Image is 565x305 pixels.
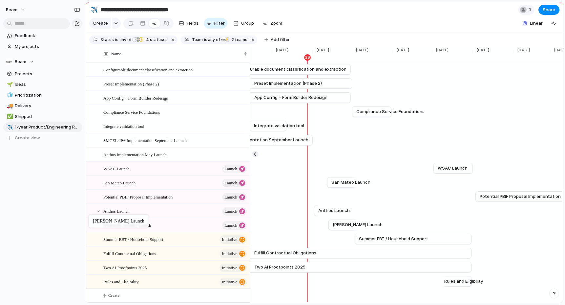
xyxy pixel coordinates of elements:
[15,135,40,141] span: Create view
[236,66,346,73] span: Configurable document classification and extraction
[530,20,543,27] span: Linear
[313,47,331,53] span: [DATE]
[103,66,193,73] span: Configurable document classification and extraction
[6,81,12,88] button: 🌱
[207,37,220,43] span: any of
[271,37,290,43] span: Add filter
[236,93,346,103] a: App Config + Form Builder Redesign
[438,163,469,173] a: WSAC Launch
[144,37,168,43] span: statuses
[432,47,450,53] span: [DATE]
[214,20,225,27] span: Filter
[3,80,82,89] a: 🌱Ideas
[356,108,425,115] span: Compliance Service Foundations
[222,235,237,244] span: initiative
[100,37,114,43] span: Status
[333,222,383,228] span: [PERSON_NAME] Launch
[241,20,254,27] span: Group
[15,59,26,65] span: Beam
[3,42,82,52] a: My projects
[6,103,12,109] button: 🚚
[103,249,156,257] span: Fulfill Contractual Obligations
[538,5,559,15] button: Share
[3,90,82,100] a: 🧊Prioritization
[224,221,237,230] span: launch
[3,31,82,41] a: Feedback
[15,81,80,88] span: Ideas
[230,37,247,43] span: teams
[254,123,304,129] span: Integrate validation tool
[222,165,247,173] button: launch
[222,179,247,187] button: launch
[93,289,260,302] button: Create
[331,177,354,187] a: San Mateo Launch
[3,101,82,111] a: 🚚Delivery
[444,276,467,286] a: Rules and Eligibility
[103,207,130,215] span: Anthos Launch
[103,165,130,172] span: WSAC Launch
[115,37,118,43] span: is
[91,5,98,14] div: ✈️
[224,207,237,216] span: launch
[89,18,111,29] button: Create
[176,18,201,29] button: Fields
[93,20,108,27] span: Create
[103,122,144,130] span: Integrate validation tool
[260,18,285,29] button: Zoom
[331,179,370,186] span: San Mateo Launch
[187,20,199,27] span: Fields
[333,220,356,230] a: [PERSON_NAME] Launch
[222,249,237,258] span: initiative
[3,5,29,15] button: Beam
[359,236,428,242] span: Summer EBT / Household Support
[7,124,11,131] div: ✈️
[254,121,282,131] a: Integrate validation tool
[254,94,327,101] span: App Config + Form Builder Redesign
[89,5,99,15] button: ✈️
[204,18,227,29] button: Filter
[224,37,229,42] div: ⚡
[114,36,133,43] button: isany of
[3,112,82,122] div: ✅Shipped
[144,37,150,42] span: 4
[222,277,237,287] span: initiative
[359,234,467,244] a: Summer EBT / Household Support
[513,47,532,53] span: [DATE]
[222,193,247,201] button: launch
[352,47,370,53] span: [DATE]
[254,264,305,270] span: Two AI Proofpoints 2025
[261,35,294,44] button: Add filter
[103,151,166,158] span: Anthos Implementation May Launch
[15,33,80,39] span: Feedback
[272,47,290,53] span: [DATE]
[3,122,82,132] a: ✈️1-year Product/Engineering Roadmap
[7,81,11,88] div: 🌱
[118,37,131,43] span: any of
[15,103,80,109] span: Delivery
[7,102,11,110] div: 🚚
[3,57,82,67] button: Beam
[220,235,247,244] button: initiative
[103,179,136,186] span: San Mateo Launch
[230,18,257,29] button: Group
[211,137,308,143] span: SMCEL-JPA Implementation September Launch
[444,278,483,285] span: Rules and Eligibility
[108,292,119,299] span: Create
[192,37,203,43] span: Team
[222,221,247,230] button: launch
[230,37,235,42] span: 2
[15,71,80,77] span: Projects
[356,107,387,117] a: Compliance Service Foundations
[224,164,237,174] span: launch
[520,18,545,28] button: Linear
[270,20,282,27] span: Zoom
[204,37,207,43] span: is
[529,7,533,13] span: 3
[103,235,163,243] span: Summer EBT / Household Support
[6,124,12,130] button: ✈️
[132,36,169,43] button: 4 statuses
[15,92,80,99] span: Prioritization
